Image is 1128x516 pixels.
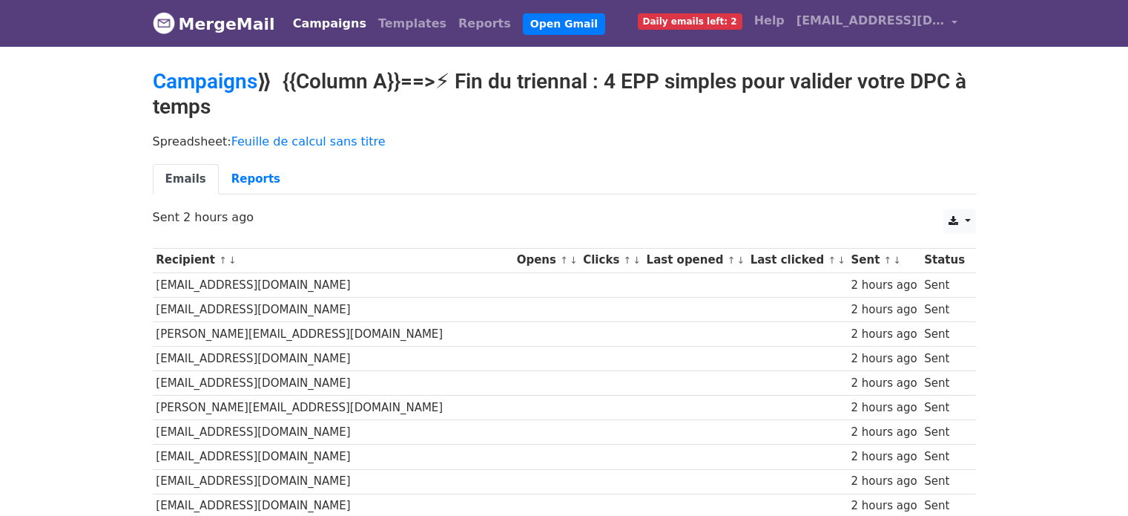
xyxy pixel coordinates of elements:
img: MergeMail logo [153,12,175,34]
th: Sent [848,248,921,272]
span: Daily emails left: 2 [638,13,742,30]
p: Sent 2 hours ago [153,209,976,225]
a: ↑ [828,255,836,266]
th: Clicks [579,248,642,272]
div: 2 hours ago [851,301,917,319]
th: Recipient [153,248,513,272]
th: Last opened [643,248,747,272]
a: ↑ [219,255,227,266]
td: Sent [920,371,968,396]
a: ↓ [837,255,845,266]
td: Sent [920,469,968,494]
div: 2 hours ago [851,326,917,343]
a: Templates [372,9,452,39]
th: Status [920,248,968,272]
a: Daily emails left: 2 [632,6,748,36]
td: [EMAIL_ADDRESS][DOMAIN_NAME] [153,297,513,321]
a: Feuille de calcul sans titre [231,134,386,148]
td: [EMAIL_ADDRESS][DOMAIN_NAME] [153,272,513,297]
td: [EMAIL_ADDRESS][DOMAIN_NAME] [153,371,513,396]
a: ↓ [570,255,578,266]
a: ↑ [624,255,632,266]
div: 2 hours ago [851,424,917,441]
a: ↓ [228,255,237,266]
a: Emails [153,164,219,195]
td: Sent [920,445,968,469]
td: Sent [920,321,968,346]
a: Campaigns [287,9,372,39]
p: Spreadsheet: [153,134,976,149]
a: ↓ [893,255,901,266]
a: ↑ [884,255,892,266]
a: Reports [452,9,517,39]
a: Reports [219,164,293,195]
td: Sent [920,297,968,321]
a: ↑ [560,255,568,266]
a: ↑ [728,255,736,266]
a: [EMAIL_ADDRESS][DOMAIN_NAME] [791,6,964,41]
a: MergeMail [153,8,275,39]
span: [EMAIL_ADDRESS][DOMAIN_NAME] [796,12,945,30]
td: [EMAIL_ADDRESS][DOMAIN_NAME] [153,420,513,445]
td: [PERSON_NAME][EMAIL_ADDRESS][DOMAIN_NAME] [153,321,513,346]
div: 2 hours ago [851,350,917,368]
td: Sent [920,272,968,297]
div: 2 hours ago [851,473,917,490]
div: 2 hours ago [851,399,917,417]
td: [PERSON_NAME][EMAIL_ADDRESS][DOMAIN_NAME] [153,396,513,420]
th: Opens [513,248,580,272]
div: 2 hours ago [851,277,917,294]
th: Last clicked [747,248,848,272]
td: Sent [920,396,968,420]
a: Open Gmail [523,13,605,35]
td: Sent [920,420,968,445]
td: [EMAIL_ADDRESS][DOMAIN_NAME] [153,347,513,371]
div: 2 hours ago [851,497,917,515]
a: Help [748,6,791,36]
div: 2 hours ago [851,375,917,392]
td: [EMAIL_ADDRESS][DOMAIN_NAME] [153,469,513,494]
td: [EMAIL_ADDRESS][DOMAIN_NAME] [153,445,513,469]
a: Campaigns [153,69,257,94]
td: Sent [920,347,968,371]
div: 2 hours ago [851,448,917,466]
h2: ⟫ {{Column A}}==>⚡ Fin du triennal : 4 EPP simples pour valider votre DPC à temps [153,69,976,119]
a: ↓ [633,255,641,266]
a: ↓ [736,255,745,266]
